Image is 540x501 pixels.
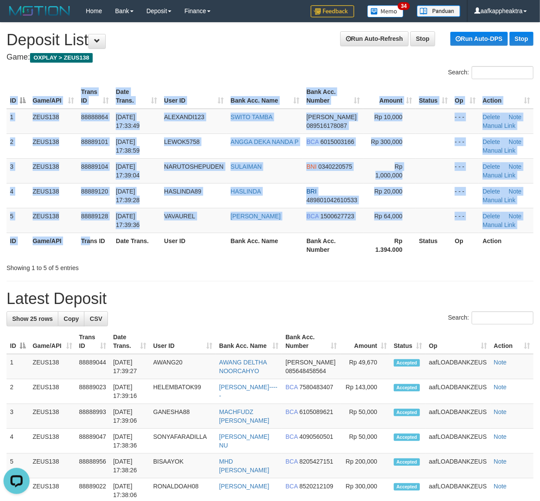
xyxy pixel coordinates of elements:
[110,454,150,478] td: [DATE] 17:38:26
[216,329,282,354] th: Bank Acc. Name: activate to sort column ascending
[394,458,420,466] span: Accepted
[7,31,533,49] h1: Deposit List
[394,434,420,441] span: Accepted
[483,221,516,228] a: Manual Link
[479,233,533,257] th: Action
[90,315,102,322] span: CSV
[231,114,272,120] a: SWITO TAMBA
[227,233,303,257] th: Bank Acc. Name
[219,408,269,424] a: MACHFUDZ [PERSON_NAME]
[494,483,507,490] a: Note
[231,163,262,170] a: SULAIMAN
[29,429,76,454] td: ZEUS138
[164,213,195,220] span: VAVAUREL
[483,172,516,179] a: Manual Link
[7,183,29,208] td: 4
[116,213,140,228] span: [DATE] 17:39:36
[7,158,29,183] td: 3
[306,138,319,145] span: BCA
[116,138,140,154] span: [DATE] 17:38:59
[29,404,76,429] td: ZEUS138
[285,408,298,415] span: BCA
[76,404,110,429] td: 88888993
[494,408,507,415] a: Note
[219,433,269,449] a: [PERSON_NAME] NU
[231,188,261,195] a: HASLINDA
[509,138,522,145] a: Note
[58,311,84,326] a: Copy
[64,315,79,322] span: Copy
[7,260,218,272] div: Showing 1 to 5 of 5 entries
[164,163,224,170] span: NARUTOSHEPUDEN
[417,5,460,17] img: panduan.png
[110,404,150,429] td: [DATE] 17:39:06
[81,114,108,120] span: 88888864
[7,404,29,429] td: 3
[398,2,409,10] span: 34
[7,311,58,326] a: Show 25 rows
[219,458,269,474] a: MHD [PERSON_NAME]
[150,354,216,379] td: AWANG20
[341,429,390,454] td: Rp 50,000
[7,454,29,478] td: 5
[509,213,522,220] a: Note
[306,197,357,204] span: Copy 489801042610533 to clipboard
[7,233,29,257] th: ID
[483,213,500,220] a: Delete
[451,109,479,134] td: - - -
[299,384,333,391] span: Copy 7580483407 to clipboard
[116,163,140,179] span: [DATE] 17:39:04
[426,329,490,354] th: Op: activate to sort column ascending
[7,84,29,109] th: ID: activate to sort column descending
[7,379,29,404] td: 2
[306,122,347,129] span: Copy 089516178087 to clipboard
[416,233,451,257] th: Status
[161,84,227,109] th: User ID: activate to sort column ascending
[483,122,516,129] a: Manual Link
[306,163,316,170] span: BNI
[479,84,533,109] th: Action: activate to sort column ascending
[483,147,516,154] a: Manual Link
[227,84,303,109] th: Bank Acc. Name: activate to sort column ascending
[7,109,29,134] td: 1
[394,384,420,391] span: Accepted
[285,483,298,490] span: BCA
[299,433,333,440] span: Copy 4090560501 to clipboard
[219,359,267,374] a: AWANG DELTHA NOORCAHYO
[29,354,76,379] td: ZEUS138
[299,408,333,415] span: Copy 6105089621 to clipboard
[490,329,533,354] th: Action: activate to sort column ascending
[451,84,479,109] th: Op: activate to sort column ascending
[285,359,335,366] span: [PERSON_NAME]
[285,367,326,374] span: Copy 085648458564 to clipboard
[7,134,29,158] td: 2
[164,138,200,145] span: LEWOK5758
[116,188,140,204] span: [DATE] 17:39:28
[76,329,110,354] th: Trans ID: activate to sort column ascending
[371,138,402,145] span: Rp 300,000
[164,188,201,195] span: HASLINDA89
[390,329,426,354] th: Status: activate to sort column ascending
[374,213,402,220] span: Rp 64,000
[426,454,490,478] td: aafLOADBANKZEUS
[299,483,333,490] span: Copy 8520212109 to clipboard
[376,163,402,179] span: Rp 1,000,000
[76,454,110,478] td: 88888956
[483,197,516,204] a: Manual Link
[494,359,507,366] a: Note
[84,311,108,326] a: CSV
[341,404,390,429] td: Rp 50,000
[81,188,108,195] span: 88889120
[29,84,77,109] th: Game/API: activate to sort column ascending
[285,384,298,391] span: BCA
[30,53,93,63] span: OXPLAY > ZEUS138
[472,311,533,324] input: Search:
[110,379,150,404] td: [DATE] 17:39:16
[285,458,298,465] span: BCA
[319,163,352,170] span: Copy 0340220575 to clipboard
[150,404,216,429] td: GANESHA88
[29,208,77,233] td: ZEUS138
[116,114,140,129] span: [DATE] 17:33:49
[509,114,522,120] a: Note
[76,429,110,454] td: 88889047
